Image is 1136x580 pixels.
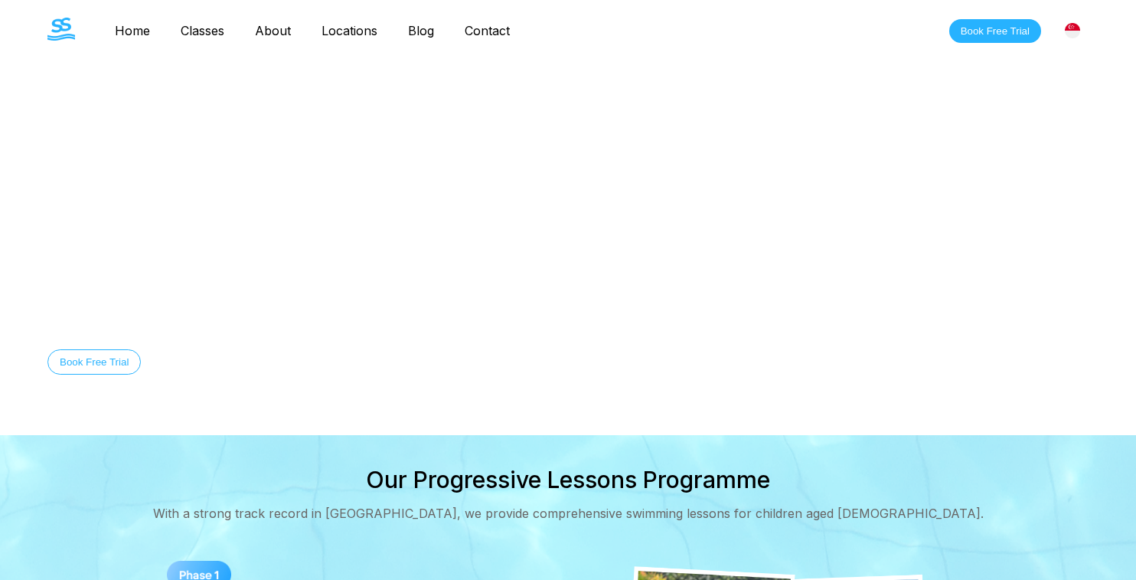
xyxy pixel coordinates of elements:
button: Book Free Trial [949,19,1041,43]
button: Discover Our Story [156,349,267,375]
img: Singapore [1065,23,1080,38]
a: Blog [393,23,449,38]
h2: Our Progressive Lessons Programme [366,466,770,493]
div: Welcome to The Swim Starter [47,215,854,225]
a: Locations [306,23,393,38]
div: Equip your child with essential swimming skills for lifelong safety and confidence in water. [47,313,854,325]
div: With a strong track record in [GEOGRAPHIC_DATA], we provide comprehensive swimming lessons for ch... [153,506,984,521]
a: Home [100,23,165,38]
button: Book Free Trial [47,349,141,375]
div: [GEOGRAPHIC_DATA] [1056,15,1089,47]
h1: Swimming Lessons in [GEOGRAPHIC_DATA] [47,250,854,288]
a: Contact [449,23,525,38]
img: The Swim Starter Logo [47,18,75,41]
a: Classes [165,23,240,38]
a: About [240,23,306,38]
